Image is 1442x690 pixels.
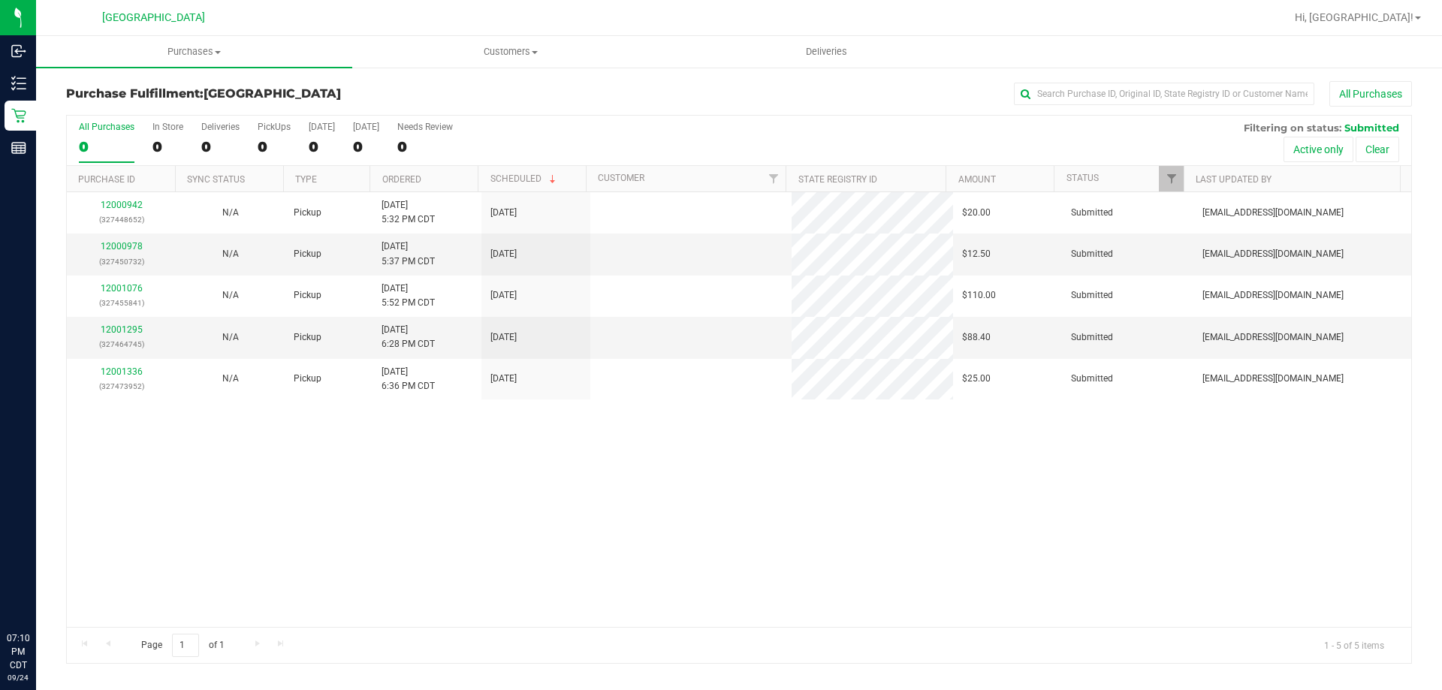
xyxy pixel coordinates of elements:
button: N/A [222,247,239,261]
div: 0 [258,138,291,155]
span: Submitted [1071,288,1113,303]
div: [DATE] [353,122,379,132]
div: 0 [79,138,134,155]
inline-svg: Retail [11,108,26,123]
p: (327448652) [76,212,167,227]
span: Submitted [1344,122,1399,134]
span: $25.00 [962,372,991,386]
span: [DATE] [490,247,517,261]
span: $20.00 [962,206,991,220]
a: 12000978 [101,241,143,252]
span: $12.50 [962,247,991,261]
span: [EMAIL_ADDRESS][DOMAIN_NAME] [1202,206,1344,220]
button: N/A [222,206,239,220]
input: Search Purchase ID, Original ID, State Registry ID or Customer Name... [1014,83,1314,105]
span: [EMAIL_ADDRESS][DOMAIN_NAME] [1202,330,1344,345]
div: PickUps [258,122,291,132]
div: 0 [152,138,183,155]
button: N/A [222,372,239,386]
span: Not Applicable [222,249,239,259]
span: [DATE] 6:36 PM CDT [382,365,435,393]
div: [DATE] [309,122,335,132]
span: [GEOGRAPHIC_DATA] [102,11,205,24]
span: Pickup [294,330,321,345]
a: 12001076 [101,283,143,294]
div: 0 [201,138,240,155]
a: Sync Status [187,174,245,185]
div: 0 [397,138,453,155]
inline-svg: Inbound [11,44,26,59]
span: Submitted [1071,247,1113,261]
button: N/A [222,288,239,303]
span: [DATE] 5:32 PM CDT [382,198,435,227]
inline-svg: Reports [11,140,26,155]
span: Pickup [294,247,321,261]
span: Not Applicable [222,373,239,384]
span: [DATE] 5:52 PM CDT [382,282,435,310]
a: Deliveries [668,36,985,68]
span: Not Applicable [222,290,239,300]
span: Pickup [294,288,321,303]
iframe: Resource center [15,570,60,615]
a: Type [295,174,317,185]
p: (327473952) [76,379,167,393]
div: Needs Review [397,122,453,132]
span: Not Applicable [222,207,239,218]
input: 1 [172,634,199,657]
span: [EMAIL_ADDRESS][DOMAIN_NAME] [1202,247,1344,261]
div: Deliveries [201,122,240,132]
div: All Purchases [79,122,134,132]
span: Submitted [1071,206,1113,220]
span: Pickup [294,372,321,386]
a: Customer [598,173,644,183]
a: Status [1066,173,1099,183]
button: N/A [222,330,239,345]
span: Submitted [1071,330,1113,345]
span: [DATE] [490,330,517,345]
span: Filtering on status: [1244,122,1341,134]
p: (327455841) [76,296,167,310]
span: [DATE] [490,206,517,220]
span: [DATE] [490,288,517,303]
button: Clear [1356,137,1399,162]
p: (327450732) [76,255,167,269]
span: Customers [353,45,668,59]
div: 0 [309,138,335,155]
p: (327464745) [76,337,167,351]
a: Purchase ID [78,174,135,185]
span: Deliveries [786,45,867,59]
span: [DATE] 5:37 PM CDT [382,240,435,268]
span: [GEOGRAPHIC_DATA] [204,86,341,101]
span: Purchases [36,45,352,59]
h3: Purchase Fulfillment: [66,87,514,101]
a: Purchases [36,36,352,68]
span: Page of 1 [128,634,237,657]
a: 12001336 [101,366,143,377]
span: $88.40 [962,330,991,345]
p: 09/24 [7,672,29,683]
span: [EMAIL_ADDRESS][DOMAIN_NAME] [1202,288,1344,303]
a: Amount [958,174,996,185]
button: All Purchases [1329,81,1412,107]
a: State Registry ID [798,174,877,185]
a: Filter [761,166,786,191]
button: Active only [1284,137,1353,162]
p: 07:10 PM CDT [7,631,29,672]
span: [EMAIL_ADDRESS][DOMAIN_NAME] [1202,372,1344,386]
div: 0 [353,138,379,155]
a: Last Updated By [1196,174,1272,185]
div: In Store [152,122,183,132]
span: Not Applicable [222,332,239,342]
a: Customers [352,36,668,68]
span: Hi, [GEOGRAPHIC_DATA]! [1295,11,1413,23]
inline-svg: Inventory [11,76,26,91]
a: 12001295 [101,324,143,335]
span: Pickup [294,206,321,220]
a: Filter [1159,166,1184,191]
span: 1 - 5 of 5 items [1312,634,1396,656]
a: Scheduled [490,173,559,184]
a: 12000942 [101,200,143,210]
span: [DATE] 6:28 PM CDT [382,323,435,351]
span: [DATE] [490,372,517,386]
span: $110.00 [962,288,996,303]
